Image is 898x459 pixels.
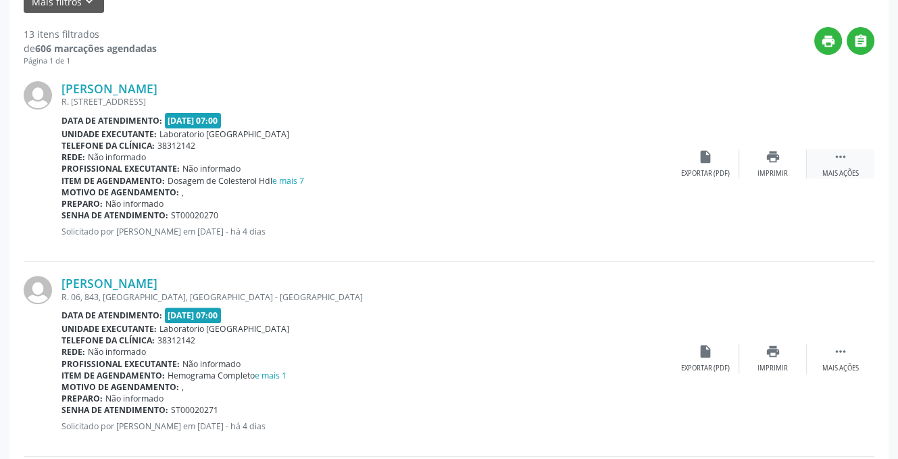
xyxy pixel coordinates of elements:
[61,115,162,126] b: Data de atendimento:
[61,323,157,335] b: Unidade executante:
[61,358,180,370] b: Profissional executante:
[105,198,164,210] span: Não informado
[61,276,157,291] a: [PERSON_NAME]
[159,128,289,140] span: Laboratorio [GEOGRAPHIC_DATA]
[61,310,162,321] b: Data de atendimento:
[822,364,859,373] div: Mais ações
[159,323,289,335] span: Laboratorio [GEOGRAPHIC_DATA]
[61,163,180,174] b: Profissional executante:
[681,169,730,178] div: Exportar (PDF)
[61,198,103,210] b: Preparo:
[165,308,222,323] span: [DATE] 07:00
[182,163,241,174] span: Não informado
[821,34,836,49] i: print
[61,370,165,381] b: Item de agendamento:
[168,370,286,381] span: Hemograma Completo
[766,149,780,164] i: print
[61,128,157,140] b: Unidade executante:
[847,27,874,55] button: 
[61,187,179,198] b: Motivo de agendamento:
[61,140,155,151] b: Telefone da clínica:
[61,96,672,107] div: R. [STREET_ADDRESS]
[698,344,713,359] i: insert_drive_file
[88,346,146,358] span: Não informado
[157,335,195,346] span: 38312142
[171,210,218,221] span: ST00020270
[24,276,52,304] img: img
[61,81,157,96] a: [PERSON_NAME]
[61,151,85,163] b: Rede:
[24,55,157,67] div: Página 1 de 1
[168,175,304,187] span: Dosagem de Colesterol Hdl
[35,42,157,55] strong: 606 marcações agendadas
[61,335,155,346] b: Telefone da clínica:
[757,169,788,178] div: Imprimir
[681,364,730,373] div: Exportar (PDF)
[165,113,222,128] span: [DATE] 07:00
[61,393,103,404] b: Preparo:
[833,344,848,359] i: 
[182,187,184,198] span: ,
[853,34,868,49] i: 
[182,358,241,370] span: Não informado
[61,175,165,187] b: Item de agendamento:
[61,381,179,393] b: Motivo de agendamento:
[698,149,713,164] i: insert_drive_file
[182,381,184,393] span: ,
[24,41,157,55] div: de
[61,420,672,432] p: Solicitado por [PERSON_NAME] em [DATE] - há 4 dias
[61,210,168,221] b: Senha de atendimento:
[24,27,157,41] div: 13 itens filtrados
[105,393,164,404] span: Não informado
[24,81,52,110] img: img
[61,226,672,237] p: Solicitado por [PERSON_NAME] em [DATE] - há 4 dias
[61,404,168,416] b: Senha de atendimento:
[157,140,195,151] span: 38312142
[822,169,859,178] div: Mais ações
[171,404,218,416] span: ST00020271
[814,27,842,55] button: print
[61,291,672,303] div: R. 06, 843, [GEOGRAPHIC_DATA], [GEOGRAPHIC_DATA] - [GEOGRAPHIC_DATA]
[766,344,780,359] i: print
[88,151,146,163] span: Não informado
[272,175,304,187] a: e mais 7
[757,364,788,373] div: Imprimir
[833,149,848,164] i: 
[255,370,286,381] a: e mais 1
[61,346,85,358] b: Rede:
